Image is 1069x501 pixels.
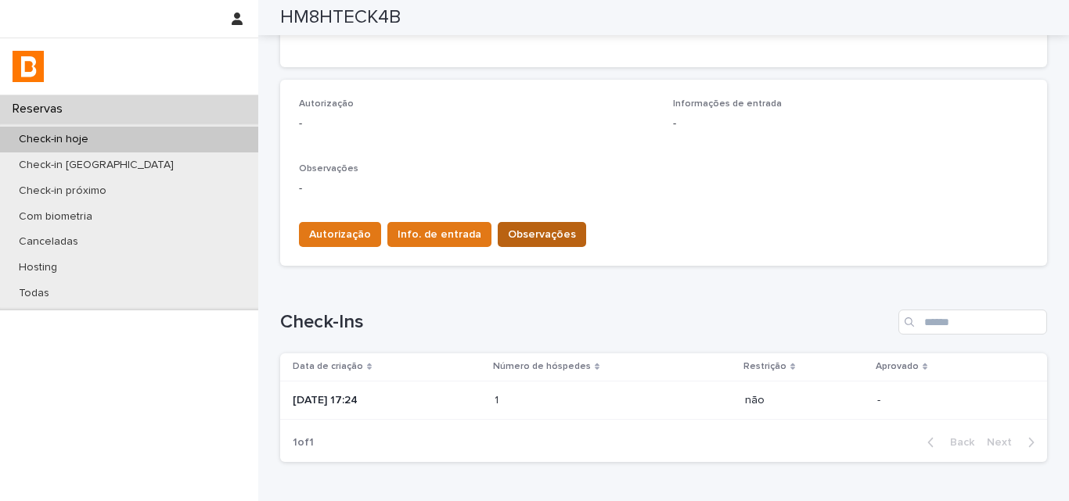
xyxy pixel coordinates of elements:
p: 1 [495,391,502,407]
span: Back [941,437,974,448]
p: Com biometria [6,210,105,224]
p: - [877,394,1022,407]
p: Número de hóspedes [493,358,591,375]
p: Check-in próximo [6,184,119,198]
p: não [745,394,865,407]
input: Search [898,310,1047,335]
button: Autorização [299,222,381,247]
p: - [299,116,654,132]
p: Canceladas [6,235,91,249]
p: 1 of 1 [280,424,326,462]
span: Autorização [309,227,371,242]
p: Hosting [6,261,70,274]
span: Autorização [299,99,354,109]
span: Info. de entrada [398,227,481,242]
span: Observações [508,227,576,242]
button: Next [981,435,1047,449]
span: Observações [299,164,358,174]
button: Back [915,435,981,449]
tr: [DATE] 17:2411 não- [280,381,1047,420]
p: - [299,181,1028,197]
p: Check-in hoje [6,133,101,146]
p: Todas [6,287,62,300]
h1: Check-Ins [280,311,892,334]
p: Aprovado [876,358,919,375]
span: Next [987,437,1021,448]
span: Informações de entrada [673,99,782,109]
h2: HM8HTECK4B [280,6,401,29]
p: Reservas [6,102,75,116]
img: zVaNuJHRTjyIjT5M9Xd5 [13,51,44,82]
p: [DATE] 17:24 [293,394,482,407]
p: Restrição [743,358,786,375]
p: Data de criação [293,358,363,375]
p: Check-in [GEOGRAPHIC_DATA] [6,159,186,172]
button: Info. de entrada [387,222,491,247]
button: Observações [498,222,586,247]
p: - [673,116,1028,132]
